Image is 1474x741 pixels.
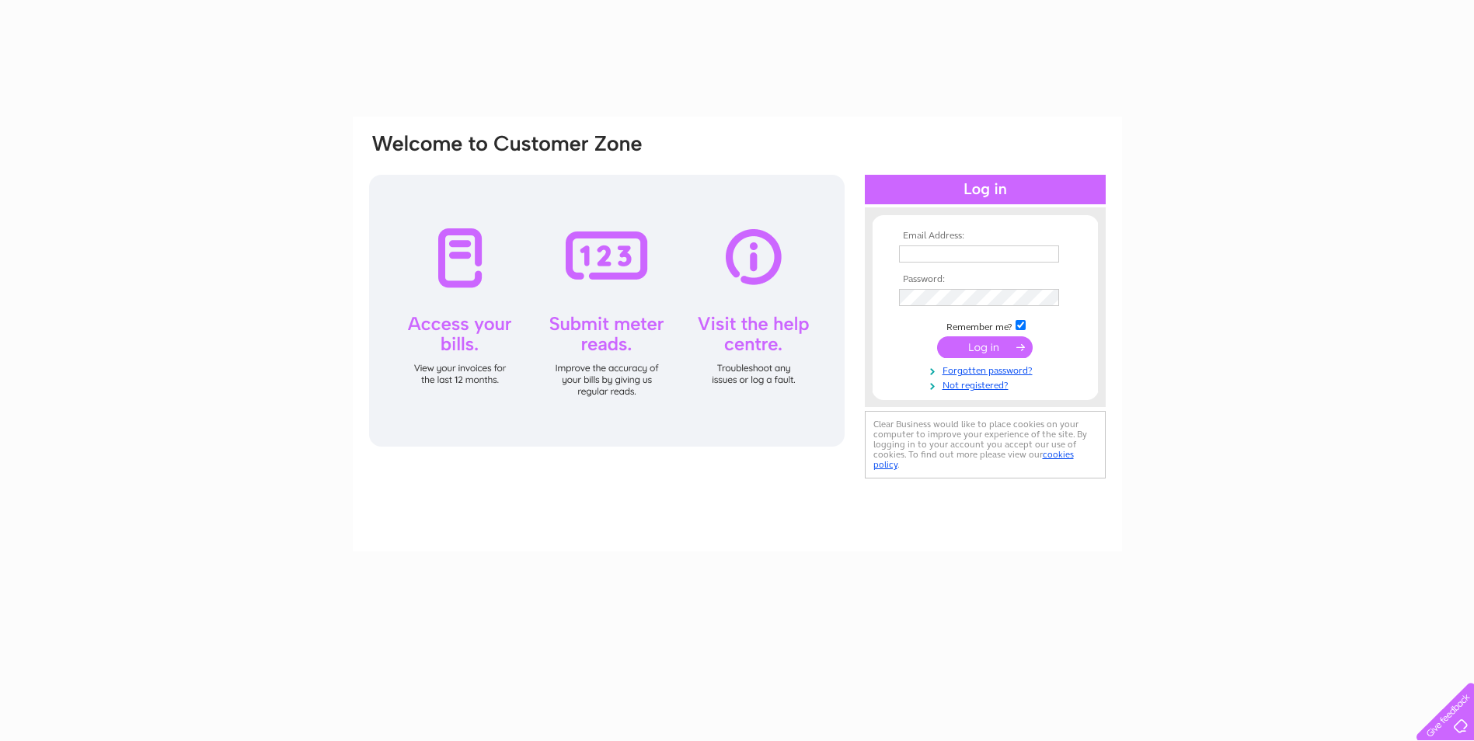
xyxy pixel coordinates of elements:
[865,411,1106,478] div: Clear Business would like to place cookies on your computer to improve your experience of the sit...
[899,362,1075,377] a: Forgotten password?
[895,274,1075,285] th: Password:
[899,377,1075,391] a: Not registered?
[895,231,1075,242] th: Email Address:
[937,336,1033,358] input: Submit
[873,449,1074,470] a: cookies policy
[895,318,1075,333] td: Remember me?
